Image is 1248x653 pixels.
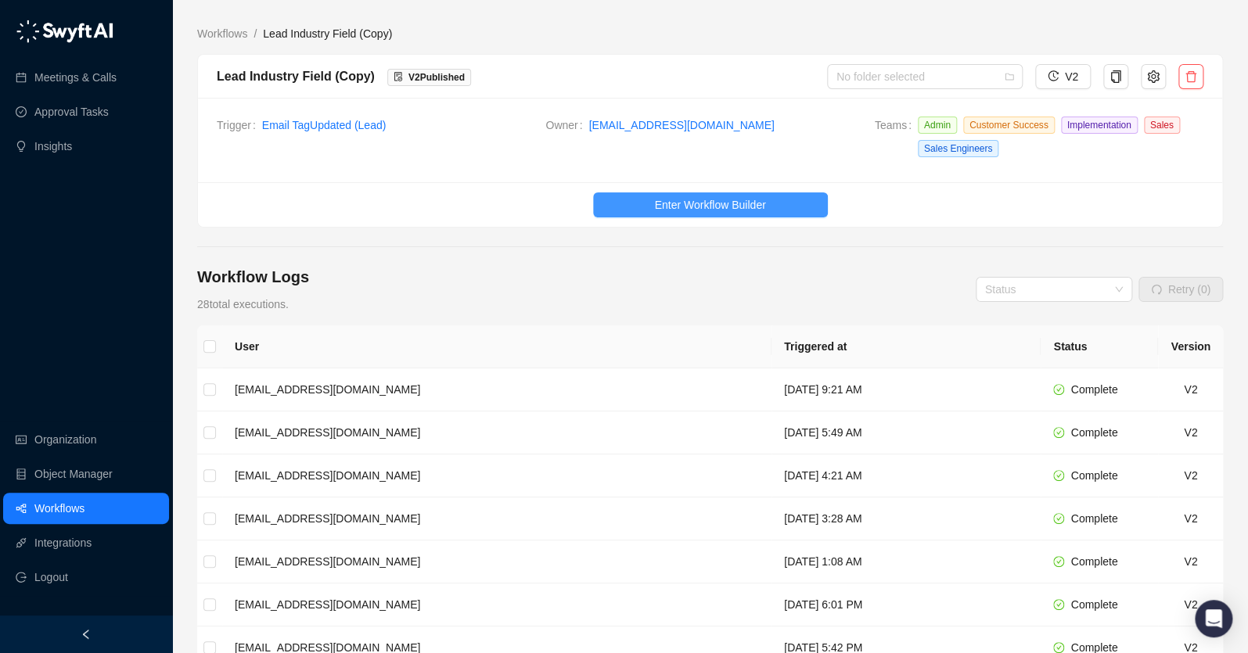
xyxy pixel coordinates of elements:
[1053,642,1064,653] span: check-circle
[217,117,262,134] span: Trigger
[1158,497,1223,540] td: V2
[771,325,1041,368] th: Triggered at
[771,583,1041,626] td: [DATE] 6:01 PM
[918,140,998,157] span: Sales Engineers
[1053,470,1064,481] span: check-circle
[1061,117,1138,134] span: Implementation
[81,629,92,640] span: left
[963,117,1055,134] span: Customer Success
[222,454,771,497] td: [EMAIL_ADDRESS][DOMAIN_NAME]
[875,117,918,163] span: Teams
[262,119,387,131] a: Email TagUpdated (Lead)
[197,298,289,310] span: 28 total executions.
[408,72,465,83] span: V 2 Published
[34,424,96,455] a: Organization
[222,325,771,368] th: User
[918,117,957,134] span: Admin
[1070,469,1117,482] span: Complete
[16,572,27,583] span: logout
[34,458,113,490] a: Object Manager
[545,117,588,134] span: Owner
[771,540,1041,583] td: [DATE] 1:08 AM
[1158,325,1223,368] th: Version
[1070,512,1117,525] span: Complete
[34,527,92,558] a: Integrations
[1158,540,1223,583] td: V2
[1048,70,1059,81] span: history
[222,411,771,454] td: [EMAIL_ADDRESS][DOMAIN_NAME]
[1158,411,1223,454] td: V2
[34,562,68,593] span: Logout
[222,583,771,626] td: [EMAIL_ADDRESS][DOMAIN_NAME]
[198,192,1222,217] a: Enter Workflow Builder
[1053,513,1064,524] span: check-circle
[222,497,771,540] td: [EMAIL_ADDRESS][DOMAIN_NAME]
[1070,383,1117,396] span: Complete
[34,493,85,524] a: Workflows
[1053,384,1064,395] span: check-circle
[593,192,828,217] button: Enter Workflow Builder
[1035,64,1091,89] button: V2
[1070,598,1117,611] span: Complete
[1110,70,1122,83] span: copy
[197,266,309,288] h4: Workflow Logs
[1158,583,1223,626] td: V2
[1041,325,1158,368] th: Status
[16,20,113,43] img: logo-05li4sbe.png
[394,72,403,81] span: file-done
[1147,70,1160,83] span: setting
[1053,599,1064,610] span: check-circle
[217,66,375,86] div: Lead Industry Field (Copy)
[1053,427,1064,438] span: check-circle
[34,131,72,162] a: Insights
[222,368,771,411] td: [EMAIL_ADDRESS][DOMAIN_NAME]
[1005,72,1014,81] span: folder
[194,25,250,42] a: Workflows
[771,411,1041,454] td: [DATE] 5:49 AM
[1158,368,1223,411] td: V2
[771,454,1041,497] td: [DATE] 4:21 AM
[1185,70,1197,83] span: delete
[1070,426,1117,439] span: Complete
[588,117,774,134] a: [EMAIL_ADDRESS][DOMAIN_NAME]
[654,196,765,213] span: Enter Workflow Builder
[771,368,1041,411] td: [DATE] 9:21 AM
[771,497,1041,540] td: [DATE] 3:28 AM
[1158,454,1223,497] td: V2
[34,62,117,93] a: Meetings & Calls
[1138,277,1223,302] button: Retry (0)
[1053,556,1064,567] span: check-circle
[1195,600,1232,637] div: Open Intercom Messenger
[1065,68,1078,85] span: V2
[34,96,109,127] a: Approval Tasks
[1144,117,1180,134] span: Sales
[222,540,771,583] td: [EMAIL_ADDRESS][DOMAIN_NAME]
[263,27,392,40] span: Lead Industry Field (Copy)
[254,25,257,42] li: /
[1070,555,1117,568] span: Complete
